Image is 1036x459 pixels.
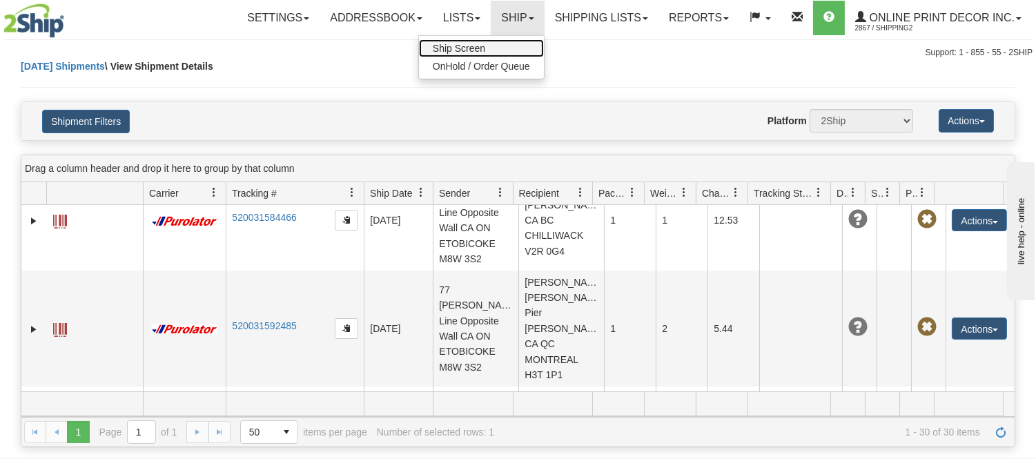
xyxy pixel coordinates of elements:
span: Unknown [848,318,868,337]
a: [DATE] Shipments [21,61,105,72]
a: Refresh [990,421,1012,443]
span: Page 1 [67,421,89,443]
a: Packages filter column settings [620,181,644,204]
a: Pickup Status filter column settings [910,181,934,204]
span: Tracking Status [754,186,814,200]
button: Shipment Filters [42,110,130,133]
a: Ship [491,1,544,35]
td: 1 [656,170,707,271]
div: live help - online [10,12,128,22]
span: Unknown [848,210,868,229]
a: Sender filter column settings [489,181,513,204]
a: Expand [27,214,41,228]
span: Page of 1 [99,420,177,444]
a: Shipment Issues filter column settings [876,181,899,204]
td: 77 [PERSON_NAME] Line Opposite Wall CA ON ETOBICOKE M8W 3S2 [433,170,518,271]
label: Platform [768,114,807,128]
span: Charge [702,186,731,200]
button: Actions [939,109,994,133]
span: Recipient [519,186,559,200]
td: 12.53 [707,170,759,271]
td: [DATE] [364,170,433,271]
a: Ship Screen [419,39,544,57]
span: Page sizes drop down [240,420,298,444]
span: items per page [240,420,367,444]
a: Carrier filter column settings [202,181,226,204]
span: Ship Screen [433,43,485,54]
a: Tracking Status filter column settings [807,181,830,204]
span: \ View Shipment Details [105,61,213,72]
span: Carrier [149,186,179,200]
button: Copy to clipboard [335,210,358,231]
td: [DATE] [364,271,433,387]
a: Weight filter column settings [672,181,696,204]
span: Sender [439,186,470,200]
a: OnHold / Order Queue [419,57,544,75]
span: Delivery Status [837,186,848,200]
a: Label [53,317,67,339]
span: Shipment Issues [871,186,883,200]
a: Shipping lists [545,1,658,35]
td: 1 [604,170,656,271]
span: select [275,421,297,443]
span: OnHold / Order Queue [433,61,530,72]
span: Pickup Not Assigned [917,210,937,229]
iframe: chat widget [1004,159,1035,300]
a: Label [53,208,67,231]
a: 520031584466 [232,212,296,223]
td: [PERSON_NAME] [PERSON_NAME] Pier [PERSON_NAME] CA QC MONTREAL H3T 1P1 [518,271,604,387]
a: Settings [237,1,320,35]
td: 77 [PERSON_NAME] Line Opposite Wall CA ON ETOBICOKE M8W 3S2 [433,271,518,387]
span: Weight [650,186,679,200]
div: Number of selected rows: 1 [377,427,494,438]
img: 11 - Purolator [149,216,219,226]
span: Pickup Status [906,186,917,200]
a: Reports [658,1,739,35]
td: [PERSON_NAME] [PERSON_NAME] CA BC CHILLIWACK V2R 0G4 [518,170,604,271]
a: Charge filter column settings [724,181,747,204]
span: 1 - 30 of 30 items [504,427,980,438]
img: logo2867.jpg [3,3,64,38]
button: Actions [952,318,1007,340]
button: Actions [952,209,1007,231]
a: Ship Date filter column settings [409,181,433,204]
a: Tracking # filter column settings [340,181,364,204]
span: Ship Date [370,186,412,200]
a: Addressbook [320,1,433,35]
a: Expand [27,322,41,336]
div: grid grouping header [21,155,1015,182]
span: 2867 / Shipping2 [855,21,959,35]
td: 2 [656,271,707,387]
span: Pickup Not Assigned [917,318,937,337]
a: 520031592485 [232,320,296,331]
td: 1 [604,271,656,387]
button: Copy to clipboard [335,318,358,339]
span: Online Print Decor Inc. [866,12,1015,23]
a: Delivery Status filter column settings [841,181,865,204]
div: Support: 1 - 855 - 55 - 2SHIP [3,47,1033,59]
td: 5.44 [707,271,759,387]
input: Page 1 [128,421,155,443]
a: Lists [433,1,491,35]
a: Recipient filter column settings [569,181,592,204]
span: Tracking # [232,186,277,200]
span: 50 [249,425,267,439]
span: Packages [598,186,627,200]
a: Online Print Decor Inc. 2867 / Shipping2 [845,1,1032,35]
img: 11 - Purolator [149,324,219,335]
